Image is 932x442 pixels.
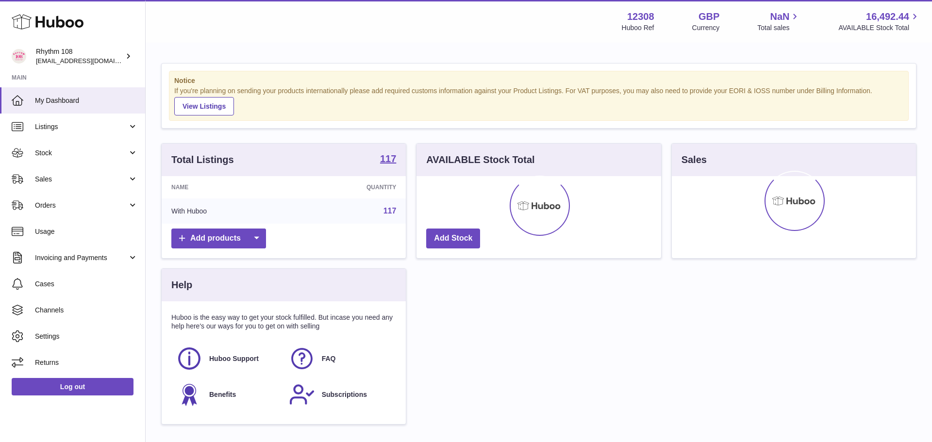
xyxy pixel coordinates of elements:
a: 16,492.44 AVAILABLE Stock Total [838,10,920,33]
span: Subscriptions [322,390,367,399]
span: Channels [35,306,138,315]
div: If you're planning on sending your products internationally please add required customs informati... [174,86,903,115]
span: Cases [35,279,138,289]
span: Settings [35,332,138,341]
strong: Notice [174,76,903,85]
span: Returns [35,358,138,367]
span: Stock [35,148,128,158]
span: Invoicing and Payments [35,253,128,262]
h3: Total Listings [171,153,234,166]
a: View Listings [174,97,234,115]
span: Sales [35,175,128,184]
strong: 12308 [627,10,654,23]
span: FAQ [322,354,336,363]
a: Add products [171,229,266,248]
th: Name [162,176,291,198]
p: Huboo is the easy way to get your stock fulfilled. But incase you need any help here's our ways f... [171,313,396,331]
div: Currency [692,23,720,33]
strong: GBP [699,10,719,23]
a: Add Stock [426,229,480,248]
span: Huboo Support [209,354,259,363]
a: Huboo Support [176,345,279,372]
a: Log out [12,378,133,395]
strong: 117 [380,154,396,164]
a: 117 [383,207,397,215]
a: Subscriptions [289,381,392,408]
span: Orders [35,201,128,210]
span: Listings [35,122,128,131]
div: Huboo Ref [622,23,654,33]
th: Quantity [291,176,406,198]
span: My Dashboard [35,96,138,105]
h3: Sales [682,153,707,166]
h3: Help [171,278,192,292]
span: [EMAIL_ADDRESS][DOMAIN_NAME] [36,57,143,65]
a: FAQ [289,345,392,372]
a: Benefits [176,381,279,408]
div: Rhythm 108 [36,47,123,65]
a: 117 [380,154,396,165]
td: With Huboo [162,198,291,224]
span: NaN [770,10,789,23]
span: AVAILABLE Stock Total [838,23,920,33]
h3: AVAILABLE Stock Total [426,153,534,166]
span: Usage [35,227,138,236]
span: Benefits [209,390,236,399]
span: Total sales [757,23,800,33]
img: internalAdmin-12308@internal.huboo.com [12,49,26,64]
a: NaN Total sales [757,10,800,33]
span: 16,492.44 [866,10,909,23]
